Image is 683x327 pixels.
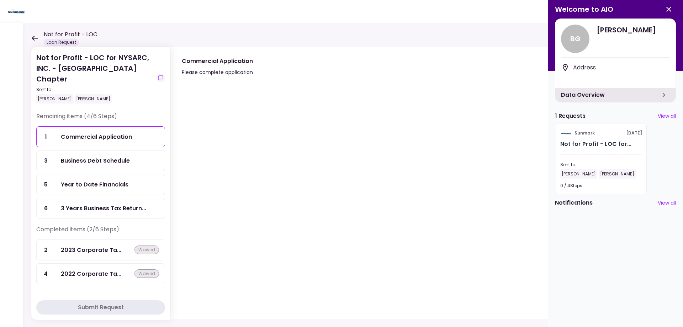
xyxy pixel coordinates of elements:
[658,89,670,101] button: Data Overview
[182,88,656,317] iframe: jotform-iframe
[37,240,55,260] div: 2
[555,112,586,120] div: 1 Requests
[36,150,165,171] a: 3Business Debt Schedule
[182,57,253,65] div: Commercial Application
[36,126,165,147] a: 1Commercial Application
[61,180,128,189] div: Year to Date Financials
[37,127,55,147] div: 1
[44,39,79,46] div: Loan Request
[36,225,165,239] div: Completed items (2/6 Steps)
[61,156,130,165] div: Business Debt Schedule
[36,94,73,104] div: [PERSON_NAME]
[560,140,631,148] div: Not for Profit - LOC for NYSARC, INC. - Rensselaer County Chapter
[662,2,676,16] button: Ok, close
[37,264,55,284] div: 4
[658,199,676,207] button: View all
[560,130,572,136] img: Partner logo
[560,169,597,179] div: [PERSON_NAME]
[560,162,642,168] div: Sent to:
[597,25,670,35] span: [PERSON_NAME]
[157,74,165,82] button: show-messages
[555,88,676,102] div: Data Overview
[37,174,55,195] div: 5
[36,52,154,104] div: Not for Profit - LOC for NYSARC, INC. - [GEOGRAPHIC_DATA] Chapter
[7,6,26,17] img: Partner icon
[36,112,165,126] div: Remaining items (4/6 Steps)
[658,112,676,120] button: View all
[599,169,636,179] div: [PERSON_NAME]
[134,269,159,278] div: waived
[575,128,595,138] div: Sunmark
[36,198,165,219] a: 63 Years Business Tax Returns
[78,303,124,312] div: Submit Request
[170,47,669,320] div: Commercial ApplicationPlease complete applicationshow-messages
[37,198,55,218] div: 6
[560,128,642,138] div: [DATE]
[36,174,165,195] a: 5Year to Date Financials
[36,300,165,315] button: Submit Request
[61,269,121,278] div: 2022 Corporate Tax Returns
[61,204,146,213] div: 3 Years Business Tax Returns
[560,181,582,190] div: 0 / 4 Steps
[61,132,132,141] div: Commercial Application
[36,263,165,284] a: 42022 Corporate Tax Returnswaived
[134,246,159,254] div: waived
[36,86,154,93] div: Sent to:
[75,94,112,104] div: [PERSON_NAME]
[36,239,165,260] a: 22023 Corporate Tax Returnswaived
[573,63,670,72] div: Address
[609,181,642,189] div: Not started
[61,246,121,254] div: 2023 Corporate Tax Returns
[555,4,613,15] span: Welcome to AIO
[182,68,253,77] div: Please complete application
[37,151,55,171] div: 3
[561,25,589,53] div: B G
[555,199,593,207] div: Notifications
[44,30,97,39] h1: Not for Profit - LOC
